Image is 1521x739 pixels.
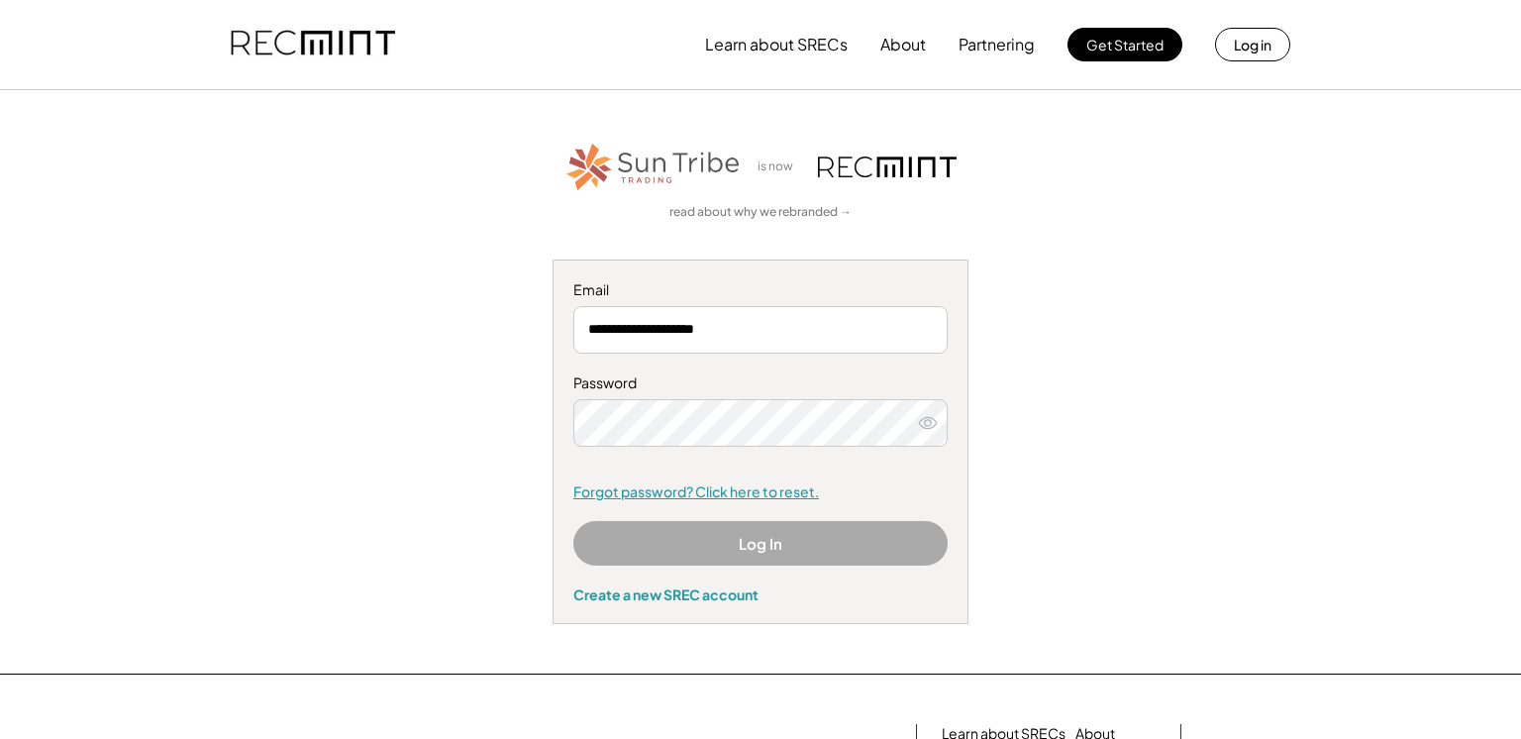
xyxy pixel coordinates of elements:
button: Log in [1215,28,1290,61]
div: Email [573,280,948,300]
div: is now [753,158,808,175]
button: Learn about SRECs [705,25,848,64]
button: About [880,25,926,64]
button: Get Started [1067,28,1182,61]
div: Password [573,373,948,393]
img: recmint-logotype%403x.png [231,11,395,78]
img: STT_Horizontal_Logo%2B-%2BColor.png [564,140,743,194]
div: Create a new SREC account [573,585,948,603]
a: Forgot password? Click here to reset. [573,482,948,502]
a: read about why we rebranded → [669,204,852,221]
button: Partnering [959,25,1035,64]
img: recmint-logotype%403x.png [818,157,957,177]
button: Log In [573,521,948,566]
